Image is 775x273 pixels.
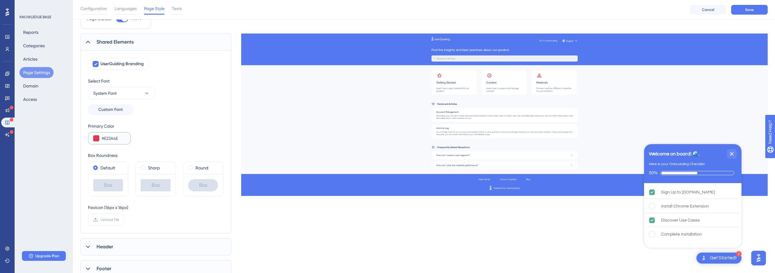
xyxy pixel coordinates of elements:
div: Sign Up to UserGuiding.com is complete. [646,186,739,199]
button: Page Settings [19,67,54,78]
div: 50% [649,170,658,176]
div: Box [141,179,171,191]
div: Box [188,179,218,191]
div: Box [93,179,123,191]
div: Discover Use Cases [661,217,700,224]
span: Cancel [702,7,714,12]
span: System Font [93,90,117,97]
div: Select Font [88,77,155,85]
span: UserGuiding Branding [100,60,144,68]
div: KNOWLEDGE BASE [19,15,51,19]
div: Get Started! [710,255,737,261]
span: Languages [114,5,137,12]
div: Complete Installation [661,231,702,238]
div: Install Chrome Extension [661,203,709,210]
span: Configuration [80,5,107,12]
div: Checklist progress: 50% [649,170,737,176]
span: Shared Elements [97,38,134,46]
span: Custom Font [98,106,123,113]
button: Cancel [690,5,726,15]
div: Sign Up to [DOMAIN_NAME] [661,189,715,196]
button: Domain [19,80,42,91]
label: Sharp [148,164,160,172]
div: Complete Installation is incomplete. [646,228,739,241]
div: Box Roundness [88,152,223,159]
iframe: UserGuiding AI Assistant Launcher [749,249,768,267]
img: launcher-image-alternative-text [700,254,707,262]
label: Round [196,164,208,172]
label: Default [100,164,115,172]
div: Favicon (16px x 16px) [88,204,128,211]
div: 2 [736,251,742,257]
div: Primary Color [88,122,131,130]
span: Save [745,7,754,12]
div: Close Checklist [727,149,737,159]
div: Install Chrome Extension is incomplete. [646,200,739,213]
span: Upgrade Plan [35,253,59,258]
div: Discover Use Cases is complete. [646,214,739,227]
button: Reports [19,27,42,38]
div: Welcome on board! 🌊. [649,150,699,158]
span: Header [97,243,113,250]
button: Custom Font [88,104,133,115]
button: Access [19,94,41,105]
span: Need Help? [14,2,38,9]
div: Open Get Started! checklist, remaining modules: 2 [696,253,742,264]
span: Footer [97,265,111,272]
button: Save [731,5,768,15]
button: System Font [88,87,155,99]
button: Articles [19,54,41,65]
span: Page Style [144,5,164,12]
span: Texts [172,5,182,12]
button: Upgrade Plan [22,251,66,261]
div: Checklist Container [644,144,742,248]
div: Here is your Onboarding Checklist [649,161,705,167]
div: Checklist items [644,183,742,246]
span: Upload File [100,217,119,222]
button: Categories [19,40,48,51]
